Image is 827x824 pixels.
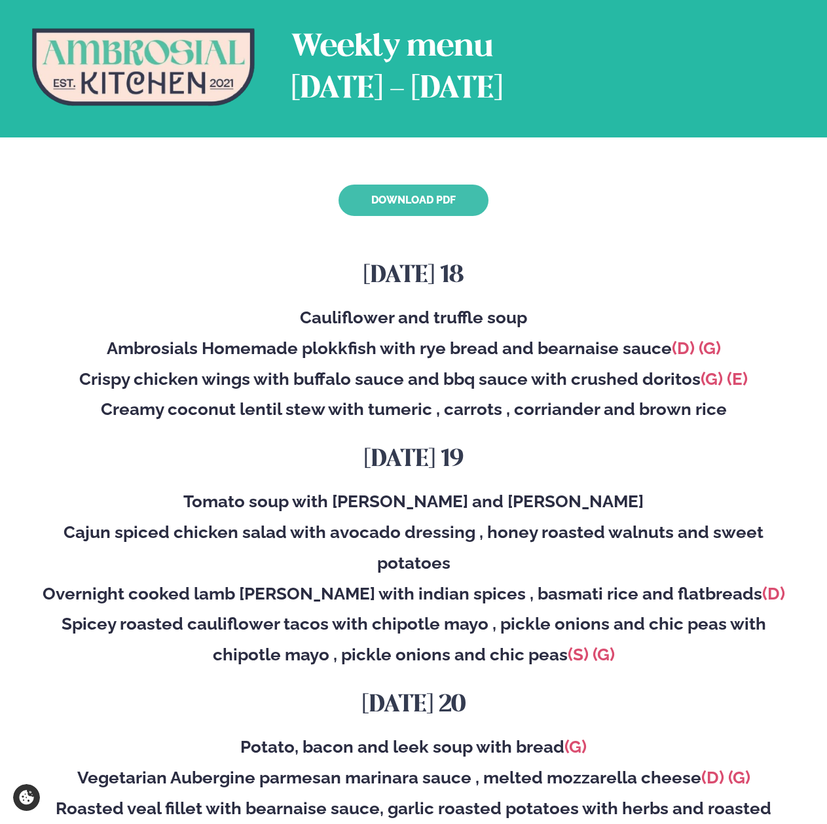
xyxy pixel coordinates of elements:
div: Cajun spiced chicken salad with avocado dressing , honey roasted walnuts and sweet potatoes [32,517,794,579]
span: (G) [564,737,587,757]
div: Spicey roasted cauliflower tacos with chipotle mayo , pickle onions and chic peas with chipotle m... [32,609,794,670]
div: Crispy chicken wings with buffalo sauce and bbq sauce with crushed doritos [32,364,794,395]
div: Overnight cooked lamb [PERSON_NAME] with indian spices , basmati rice and flatbreads [32,579,794,609]
div: Creamy coconut lentil stew with tumeric , carrots , corriander and brown rice [32,394,794,425]
span: (D) (G) [701,768,750,787]
div: Vegetarian Aubergine parmesan marinara sauce , melted mozzarella cheese [32,762,794,793]
h3: [DATE] 18 [32,260,794,292]
a: Download PDF [339,185,488,216]
div: Ambrosials Homemade plokkfish with rye bread and bearnaise sauce [32,333,794,364]
div: Weekly menu [291,27,503,69]
div: Cauliflower and truffle soup [32,302,794,333]
h3: [DATE] 20 [32,690,794,721]
a: Cookie settings [13,784,40,811]
span: (G) (E) [701,369,748,389]
div: Tomato soup with [PERSON_NAME] and [PERSON_NAME] [32,486,794,517]
div: Potato, bacon and leek soup with bread [32,732,794,762]
span: (S) (G) [568,645,615,664]
span: (D) [762,584,785,603]
span: (D) (G) [672,338,721,358]
img: Logo [32,28,255,106]
div: [DATE] - [DATE] [291,69,503,111]
h3: [DATE] 19 [32,444,794,476]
